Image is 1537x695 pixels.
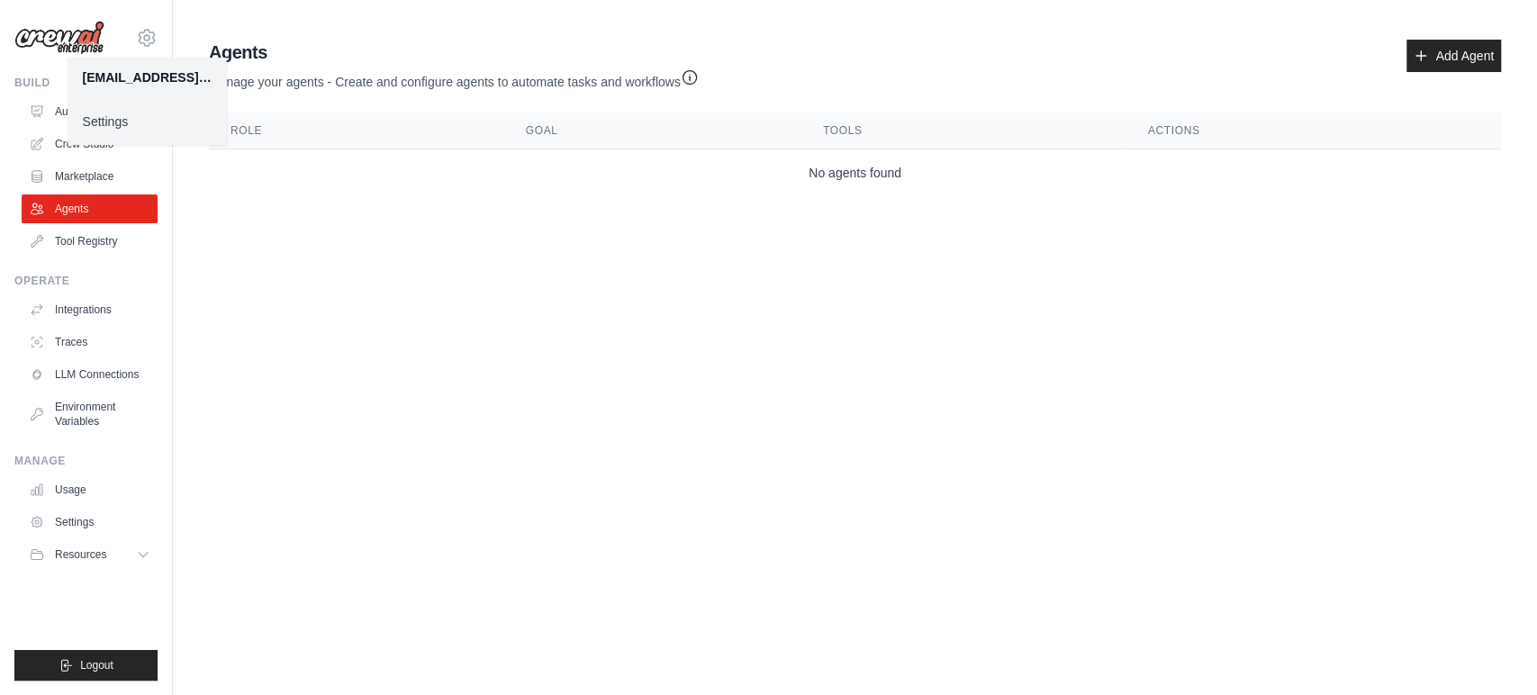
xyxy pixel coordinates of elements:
[801,113,1126,149] th: Tools
[22,475,158,504] a: Usage
[22,194,158,223] a: Agents
[1406,40,1501,72] a: Add Agent
[209,113,504,149] th: Role
[14,76,158,90] div: Build
[22,162,158,191] a: Marketplace
[209,40,699,65] h2: Agents
[22,393,158,436] a: Environment Variables
[22,295,158,324] a: Integrations
[14,650,158,681] button: Logout
[22,227,158,256] a: Tool Registry
[14,454,158,468] div: Manage
[22,360,158,389] a: LLM Connections
[209,65,699,91] p: Manage your agents - Create and configure agents to automate tasks and workflows
[80,658,113,672] span: Logout
[22,97,158,126] a: Automations
[55,547,106,562] span: Resources
[504,113,801,149] th: Goal
[1126,113,1501,149] th: Actions
[209,149,1501,197] td: No agents found
[22,130,158,158] a: Crew Studio
[22,540,158,569] button: Resources
[68,105,227,138] a: Settings
[22,508,158,537] a: Settings
[14,21,104,55] img: Logo
[22,328,158,357] a: Traces
[14,274,158,288] div: Operate
[83,68,212,86] div: [EMAIL_ADDRESS][DOMAIN_NAME]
